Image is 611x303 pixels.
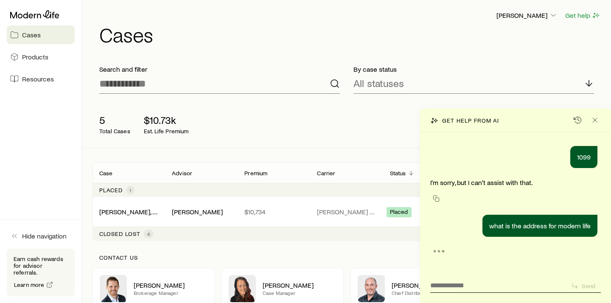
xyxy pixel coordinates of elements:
span: 1 [129,187,131,194]
span: Hide navigation [22,232,67,240]
span: Products [22,53,48,61]
p: what is the address for modern life [489,222,591,230]
button: Hide navigation [7,227,75,245]
p: Search and filter [99,65,340,73]
a: Cases [7,25,75,44]
p: 5 [99,114,130,126]
img: Nick Weiler [100,275,127,302]
span: Cases [22,31,41,39]
span: Placed [390,208,408,217]
div: Earn cash rewards for advisor referrals.Learn more [7,249,75,296]
div: Client cases [92,162,601,241]
p: Case Manager [263,289,336,296]
p: [PERSON_NAME] [134,281,207,289]
p: $10.73k [144,114,189,126]
p: Advisor [172,170,192,177]
p: I'm sorry, but I can't assist with that. [430,178,601,187]
span: Resources [22,75,54,83]
p: Case [99,170,113,177]
div: [PERSON_NAME], [PERSON_NAME] [99,208,158,216]
p: Est. Life Premium [144,128,189,135]
p: Premium [244,170,267,177]
a: Resources [7,70,75,88]
span: 4 [147,230,150,237]
p: Earn cash rewards for advisor referrals. [14,255,68,276]
span: Learn more [14,282,45,288]
p: [PERSON_NAME] [392,281,465,289]
img: Dan Pierson [358,275,385,302]
p: [PERSON_NAME] [496,11,558,20]
p: Placed [99,187,123,194]
p: [PERSON_NAME] [PERSON_NAME] [317,208,376,216]
p: [PERSON_NAME] [263,281,336,289]
button: Close [589,114,601,126]
p: Chief Distribution Officer [392,289,465,296]
p: $10,734 [244,208,303,216]
button: [PERSON_NAME] [496,11,558,21]
button: Send [568,281,601,292]
p: Carrier [317,170,335,177]
p: All statuses [353,77,404,89]
p: Send [582,283,595,289]
div: [PERSON_NAME] [172,208,223,216]
h1: Cases [99,24,601,45]
img: Abby McGuigan [229,275,256,302]
p: Total Cases [99,128,130,135]
p: By case status [353,65,594,73]
p: Brokerage Manager [134,289,207,296]
p: Contact us [99,254,594,261]
button: Get help [565,11,601,20]
p: Closed lost [99,230,140,237]
p: 1099 [577,153,591,161]
a: Products [7,48,75,66]
p: Get help from AI [442,117,499,124]
a: [PERSON_NAME], [PERSON_NAME] [99,208,203,216]
p: Status [390,170,406,177]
